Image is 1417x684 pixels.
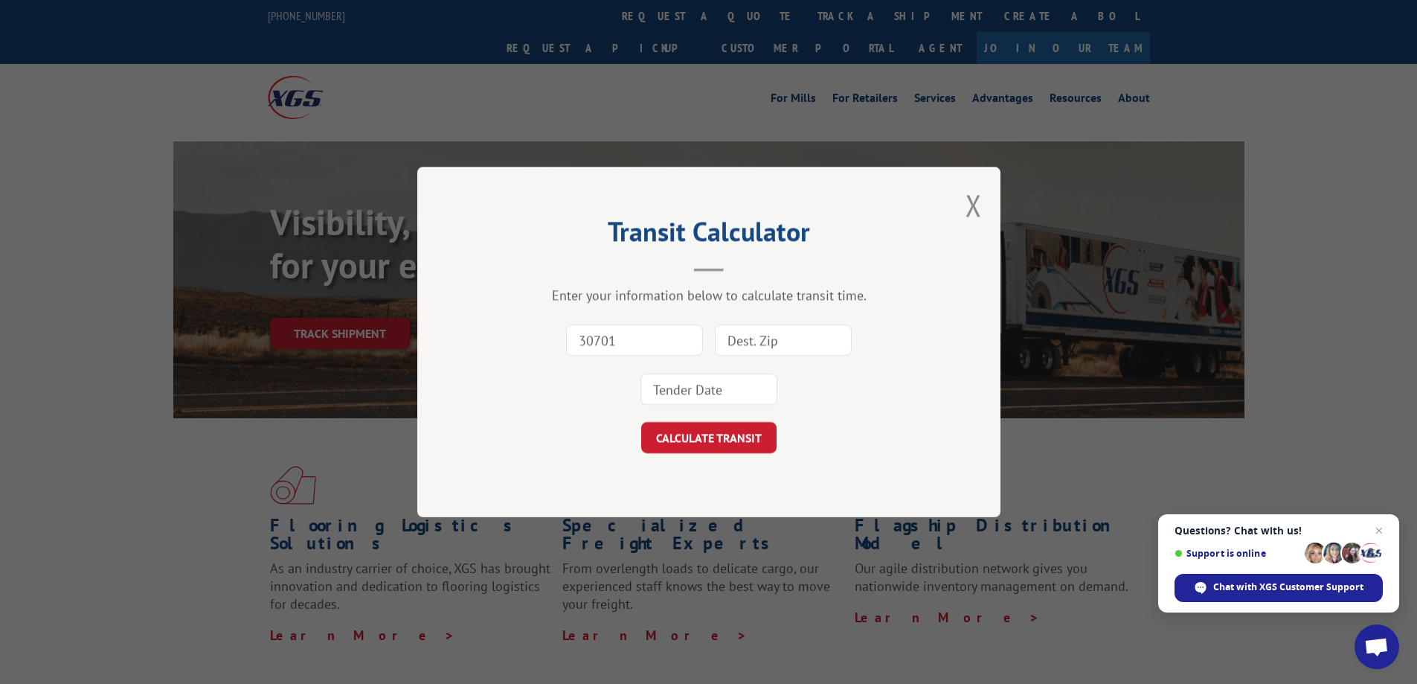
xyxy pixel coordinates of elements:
button: CALCULATE TRANSIT [641,422,777,453]
span: Questions? Chat with us! [1175,525,1383,537]
div: Open chat [1355,624,1399,669]
span: Chat with XGS Customer Support [1213,581,1363,594]
input: Dest. Zip [715,325,852,356]
button: Close modal [965,185,982,225]
div: Enter your information below to calculate transit time. [492,287,926,304]
input: Tender Date [640,374,777,405]
input: Origin Zip [566,325,703,356]
div: Chat with XGS Customer Support [1175,574,1383,602]
span: Support is online [1175,548,1299,559]
span: Close chat [1370,522,1388,540]
h2: Transit Calculator [492,221,926,249]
